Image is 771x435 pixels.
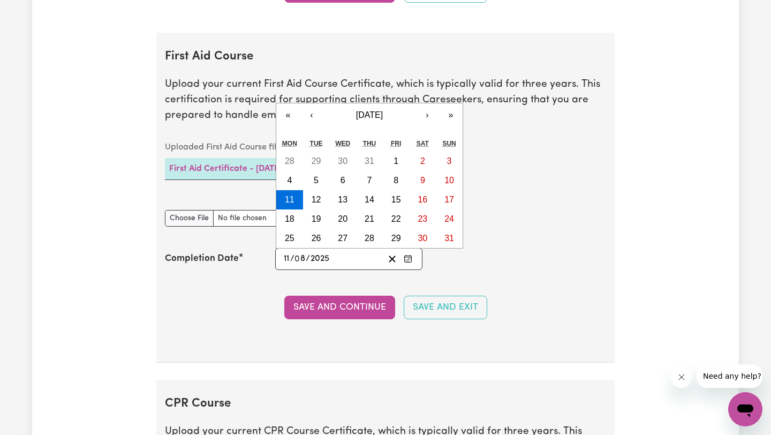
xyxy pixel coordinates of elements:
abbr: 6 August 2025 [341,176,345,185]
button: 21 August 2025 [356,209,383,229]
button: 18 August 2025 [276,209,303,229]
span: 0 [294,254,300,263]
abbr: 21 August 2025 [365,214,374,223]
abbr: Wednesday [335,140,350,147]
button: 9 August 2025 [410,171,436,190]
abbr: 13 August 2025 [338,195,347,204]
abbr: 19 August 2025 [312,214,321,223]
button: 14 August 2025 [356,190,383,209]
abbr: 31 July 2025 [365,156,374,166]
button: 5 August 2025 [303,171,330,190]
button: 19 August 2025 [303,209,330,229]
abbr: 15 August 2025 [391,195,401,204]
abbr: 9 August 2025 [420,176,425,185]
button: 1 August 2025 [383,152,410,171]
button: 28 August 2025 [356,229,383,248]
button: 13 August 2025 [329,190,356,209]
button: 2 August 2025 [410,152,436,171]
iframe: Message from company [697,364,762,388]
button: 15 August 2025 [383,190,410,209]
span: / [290,254,294,264]
abbr: 25 August 2025 [285,234,294,243]
p: Upload your current First Aid Course Certificate, which is typically valid for three years. This ... [165,77,606,123]
button: 23 August 2025 [410,209,436,229]
button: 20 August 2025 [329,209,356,229]
button: 31 July 2025 [356,152,383,171]
abbr: 12 August 2025 [312,195,321,204]
abbr: Saturday [417,140,429,147]
abbr: 23 August 2025 [418,214,427,223]
abbr: 27 August 2025 [338,234,347,243]
abbr: Thursday [363,140,376,147]
button: ‹ [300,103,323,127]
span: / [306,254,310,264]
abbr: 1 August 2025 [394,156,398,166]
button: 28 July 2025 [276,152,303,171]
button: [DATE] [323,103,415,127]
abbr: 10 August 2025 [444,176,454,185]
iframe: Close message [671,366,692,388]
button: 4 August 2025 [276,171,303,190]
abbr: 29 July 2025 [312,156,321,166]
input: ---- [310,252,330,266]
abbr: 28 July 2025 [285,156,294,166]
button: 27 August 2025 [329,229,356,248]
button: 3 August 2025 [436,152,463,171]
abbr: 29 August 2025 [391,234,401,243]
button: 24 August 2025 [436,209,463,229]
button: 11 August 2025 [276,190,303,209]
abbr: 14 August 2025 [365,195,374,204]
input: -- [283,252,290,266]
iframe: Button to launch messaging window [728,392,762,426]
abbr: 26 August 2025 [312,234,321,243]
button: 26 August 2025 [303,229,330,248]
abbr: 5 August 2025 [314,176,319,185]
span: [DATE] [356,110,383,119]
button: « [276,103,300,127]
abbr: 30 August 2025 [418,234,427,243]
button: Save and Continue [284,296,395,319]
button: Save and Exit [404,296,487,319]
abbr: 8 August 2025 [394,176,398,185]
a: First Aid Certificate - [DATE] [169,164,282,173]
button: 7 August 2025 [356,171,383,190]
abbr: 18 August 2025 [285,214,294,223]
abbr: 17 August 2025 [444,195,454,204]
abbr: 4 August 2025 [287,176,292,185]
button: 12 August 2025 [303,190,330,209]
abbr: 31 August 2025 [444,234,454,243]
abbr: 2 August 2025 [420,156,425,166]
input: -- [295,252,306,266]
button: 16 August 2025 [410,190,436,209]
button: Clear date [384,252,400,266]
label: Completion Date [165,252,239,266]
button: » [439,103,463,127]
abbr: 30 July 2025 [338,156,347,166]
button: 30 August 2025 [410,229,436,248]
abbr: 22 August 2025 [391,214,401,223]
abbr: Sunday [442,140,456,147]
abbr: 3 August 2025 [447,156,452,166]
button: 10 August 2025 [436,171,463,190]
button: 8 August 2025 [383,171,410,190]
h2: First Aid Course [165,50,606,64]
h2: CPR Course [165,397,606,411]
button: 29 August 2025 [383,229,410,248]
button: 17 August 2025 [436,190,463,209]
abbr: 28 August 2025 [365,234,374,243]
abbr: Monday [282,140,297,147]
abbr: Friday [391,140,401,147]
button: 29 July 2025 [303,152,330,171]
abbr: 7 August 2025 [367,176,372,185]
button: › [415,103,439,127]
button: Enter the Completion Date of your First Aid Course [400,252,415,266]
button: 31 August 2025 [436,229,463,248]
button: 25 August 2025 [276,229,303,248]
abbr: 11 August 2025 [285,195,294,204]
button: 6 August 2025 [329,171,356,190]
abbr: 24 August 2025 [444,214,454,223]
button: 22 August 2025 [383,209,410,229]
abbr: 16 August 2025 [418,195,427,204]
button: 30 July 2025 [329,152,356,171]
